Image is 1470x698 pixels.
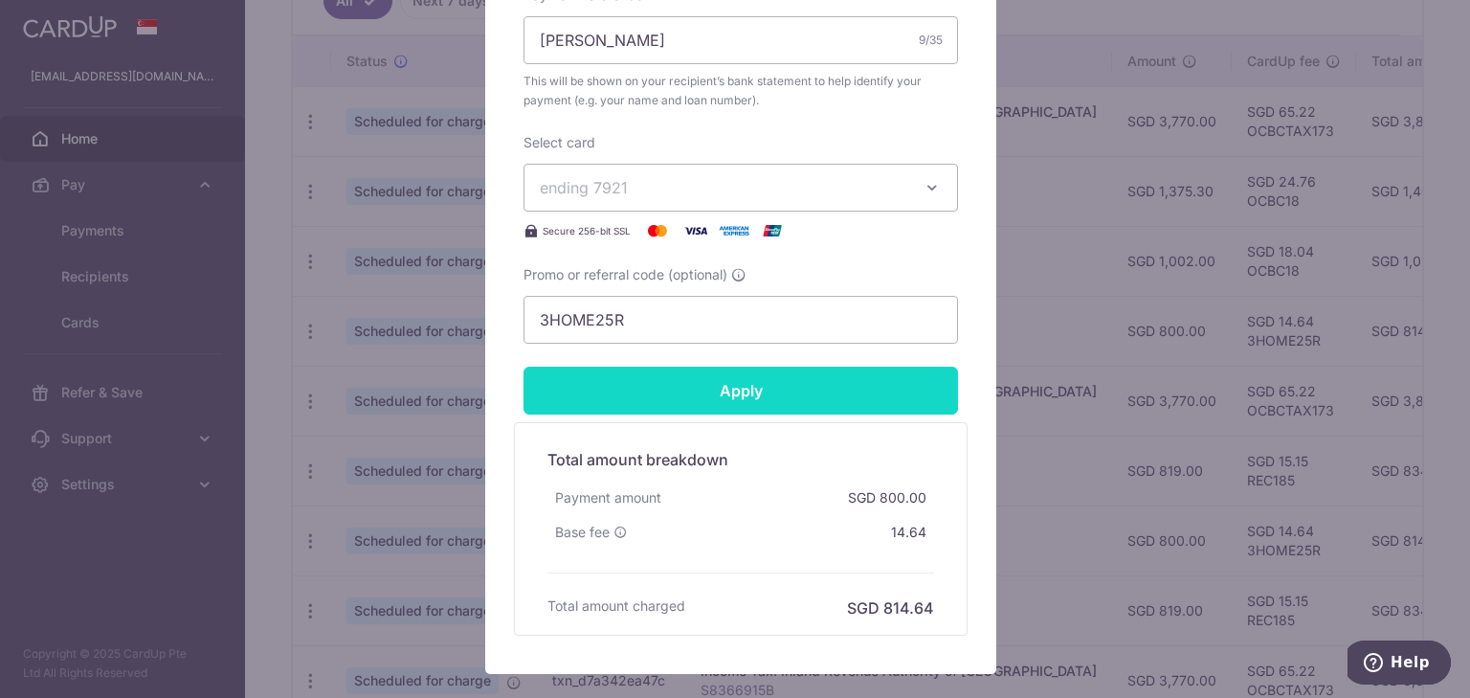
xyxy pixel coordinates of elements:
[555,523,610,542] span: Base fee
[547,481,669,515] div: Payment amount
[540,178,628,197] span: ending 7921
[883,515,934,550] div: 14.64
[919,31,943,50] div: 9/35
[677,219,715,242] img: Visa
[847,597,934,619] h6: SGD 814.64
[43,13,82,31] span: Help
[547,597,685,616] h6: Total amount charged
[547,448,934,471] h5: Total amount breakdown
[523,72,958,110] span: This will be shown on your recipient’s bank statement to help identify your payment (e.g. your na...
[1347,641,1451,688] iframe: Opens a widget where you can find more information
[543,223,631,238] span: Secure 256-bit SSL
[840,481,934,515] div: SGD 800.00
[753,219,791,242] img: UnionPay
[638,219,677,242] img: Mastercard
[523,367,958,415] input: Apply
[523,133,595,152] label: Select card
[715,219,753,242] img: American Express
[523,265,727,284] span: Promo or referral code (optional)
[523,164,958,212] button: ending 7921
